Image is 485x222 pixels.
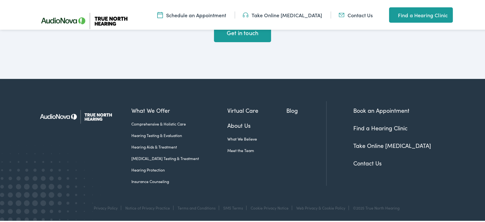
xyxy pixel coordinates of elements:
a: Virtual Care [227,105,287,114]
a: About Us [227,120,287,129]
img: True North Hearing [34,100,122,131]
a: [MEDICAL_DATA] Testing & Treatment [131,155,227,160]
a: Get in touch [214,23,271,41]
img: Icon symbolizing a calendar in color code ffb348 [157,11,163,18]
a: Contact Us [353,158,382,166]
a: Insurance Counseling [131,178,227,183]
a: Web Privacy & Cookie Policy [296,204,345,210]
a: Notice of Privacy Practice [125,204,170,210]
a: What We Believe [227,135,287,141]
img: Mail icon in color code ffb348, used for communication purposes [339,11,344,18]
a: Terms and Conditions [178,204,216,210]
img: utility icon [389,10,395,18]
a: Find a Hearing Clinic [389,6,453,22]
a: What We Offer [131,105,227,114]
a: Blog [286,105,326,114]
a: Find a Hearing Clinic [353,123,408,131]
a: Hearing Testing & Evaluation [131,132,227,137]
a: Comprehensive & Holistic Care [131,120,227,126]
a: Meet the Team [227,147,287,152]
a: Book an Appointment [353,105,409,113]
a: Hearing Aids & Treatment [131,143,227,149]
div: ©2025 True North Hearing [350,205,400,209]
a: Take Online [MEDICAL_DATA] [353,141,431,149]
a: Contact Us [339,11,373,18]
a: Cookie Privacy Notice [251,204,289,210]
a: Hearing Protection [131,166,227,172]
a: Take Online [MEDICAL_DATA] [243,11,322,18]
img: Headphones icon in color code ffb348 [243,11,248,18]
a: Privacy Policy [94,204,118,210]
a: Schedule an Appointment [157,11,226,18]
a: SMS Terms [223,204,243,210]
